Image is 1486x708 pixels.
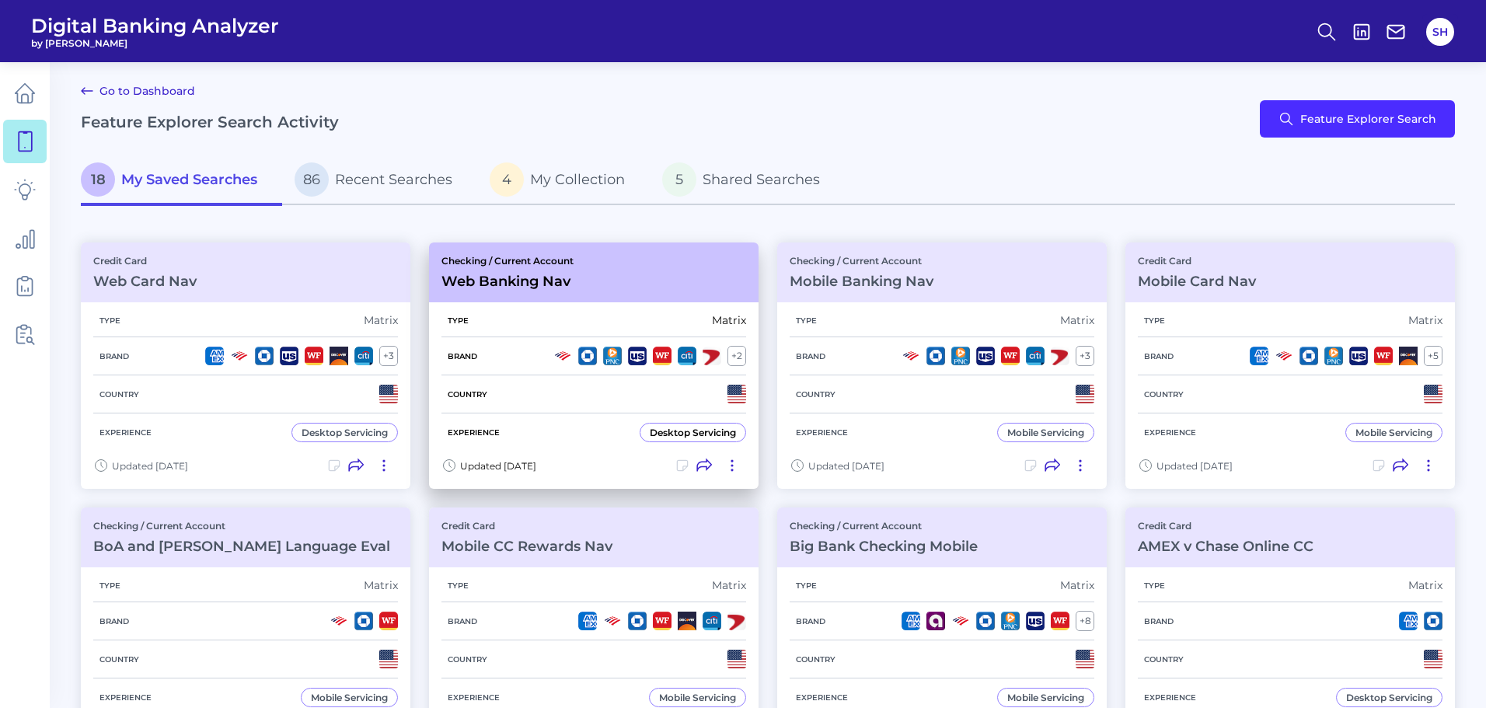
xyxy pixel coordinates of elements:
[1138,389,1190,399] h5: Country
[808,460,884,472] span: Updated [DATE]
[335,171,452,188] span: Recent Searches
[712,313,746,327] div: Matrix
[441,654,494,664] h5: Country
[93,654,145,664] h5: Country
[1138,538,1313,555] h3: AMEX v Chase Online CC
[1138,520,1313,532] p: Credit Card
[31,14,279,37] span: Digital Banking Analyzer
[1076,611,1094,631] div: + 8
[441,389,494,399] h5: Country
[662,162,696,197] span: 5
[379,346,398,366] div: + 3
[790,654,842,664] h5: Country
[1408,578,1442,592] div: Matrix
[441,520,612,532] p: Credit Card
[1138,427,1202,438] h5: Experience
[712,578,746,592] div: Matrix
[1076,346,1094,366] div: + 3
[1138,654,1190,664] h5: Country
[703,171,820,188] span: Shared Searches
[1156,460,1233,472] span: Updated [DATE]
[530,171,625,188] span: My Collection
[93,538,390,555] h3: BoA and [PERSON_NAME] Language Eval
[364,578,398,592] div: Matrix
[93,427,158,438] h5: Experience
[429,242,759,489] a: Checking / Current AccountWeb Banking NavTypeMatrixBrand+2CountryExperienceDesktop ServicingUpdat...
[441,273,574,290] h3: Web Banking Nav
[727,346,746,366] div: + 2
[441,538,612,555] h3: Mobile CC Rewards Nav
[81,113,339,131] h2: Feature Explorer Search Activity
[441,581,475,591] h5: Type
[364,313,398,327] div: Matrix
[659,692,736,703] div: Mobile Servicing
[650,156,845,206] a: 5Shared Searches
[1424,346,1442,366] div: + 5
[295,162,329,197] span: 86
[93,255,197,267] p: Credit Card
[1346,692,1432,703] div: Desktop Servicing
[490,162,524,197] span: 4
[93,389,145,399] h5: Country
[121,171,257,188] span: My Saved Searches
[1138,616,1180,626] h5: Brand
[81,156,282,206] a: 18My Saved Searches
[93,316,127,326] h5: Type
[1300,113,1436,125] span: Feature Explorer Search
[81,162,115,197] span: 18
[93,351,135,361] h5: Brand
[93,273,197,290] h3: Web Card Nav
[460,460,536,472] span: Updated [DATE]
[790,616,832,626] h5: Brand
[1355,427,1432,438] div: Mobile Servicing
[1138,255,1256,267] p: Credit Card
[790,389,842,399] h5: Country
[1060,578,1094,592] div: Matrix
[1007,427,1084,438] div: Mobile Servicing
[31,37,279,49] span: by [PERSON_NAME]
[1125,242,1455,489] a: Credit CardMobile Card NavTypeMatrixBrand+5CountryExperienceMobile ServicingUpdated [DATE]
[790,255,933,267] p: Checking / Current Account
[650,427,736,438] div: Desktop Servicing
[441,616,483,626] h5: Brand
[93,616,135,626] h5: Brand
[302,427,388,438] div: Desktop Servicing
[790,316,823,326] h5: Type
[441,316,475,326] h5: Type
[790,351,832,361] h5: Brand
[1138,692,1202,703] h5: Experience
[790,520,978,532] p: Checking / Current Account
[1138,316,1171,326] h5: Type
[441,692,506,703] h5: Experience
[81,242,410,489] a: Credit CardWeb Card NavTypeMatrixBrand+3CountryExperienceDesktop ServicingUpdated [DATE]
[1138,581,1171,591] h5: Type
[477,156,650,206] a: 4My Collection
[93,692,158,703] h5: Experience
[790,692,854,703] h5: Experience
[790,427,854,438] h5: Experience
[112,460,188,472] span: Updated [DATE]
[1007,692,1084,703] div: Mobile Servicing
[81,82,195,100] a: Go to Dashboard
[777,242,1107,489] a: Checking / Current AccountMobile Banking NavTypeMatrixBrand+3CountryExperienceMobile ServicingUpd...
[1408,313,1442,327] div: Matrix
[93,520,390,532] p: Checking / Current Account
[1138,273,1256,290] h3: Mobile Card Nav
[1426,18,1454,46] button: SH
[441,351,483,361] h5: Brand
[441,427,506,438] h5: Experience
[790,538,978,555] h3: Big Bank Checking Mobile
[790,581,823,591] h5: Type
[311,692,388,703] div: Mobile Servicing
[93,581,127,591] h5: Type
[790,273,933,290] h3: Mobile Banking Nav
[1260,100,1455,138] button: Feature Explorer Search
[1138,351,1180,361] h5: Brand
[1060,313,1094,327] div: Matrix
[441,255,574,267] p: Checking / Current Account
[282,156,477,206] a: 86Recent Searches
